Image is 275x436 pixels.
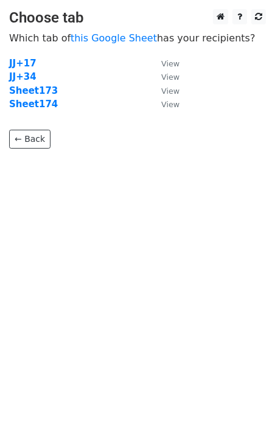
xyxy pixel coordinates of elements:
[71,32,157,44] a: this Google Sheet
[149,85,179,96] a: View
[161,72,179,82] small: View
[9,32,266,44] p: Which tab of has your recipients?
[149,99,179,110] a: View
[149,71,179,82] a: View
[9,58,37,69] a: JJ+17
[161,86,179,96] small: View
[161,100,179,109] small: View
[9,9,266,27] h3: Choose tab
[149,58,179,69] a: View
[9,85,58,96] a: Sheet173
[9,71,37,82] a: JJ+34
[9,99,58,110] a: Sheet174
[9,130,50,149] a: ← Back
[161,59,179,68] small: View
